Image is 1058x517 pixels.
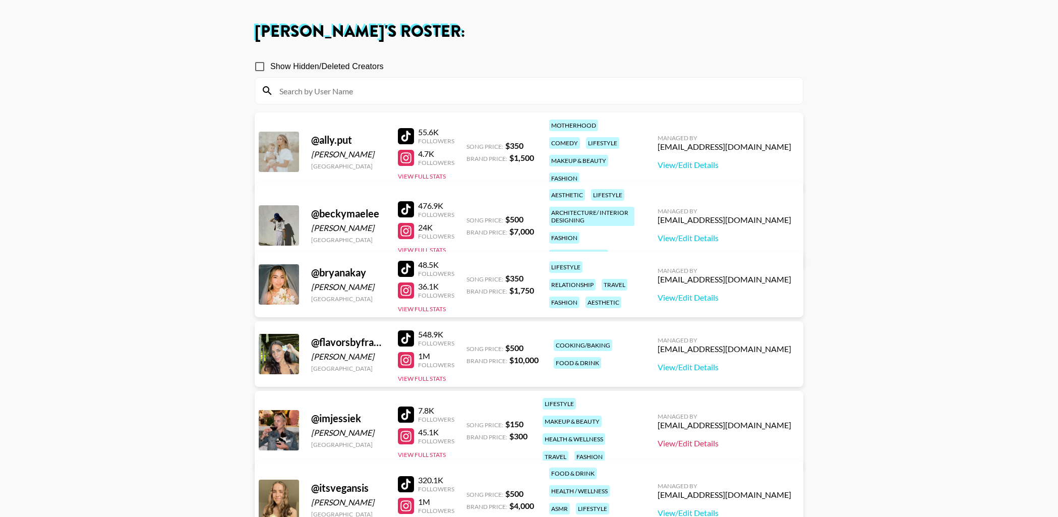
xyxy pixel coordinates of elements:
button: View Full Stats [398,246,446,254]
div: Followers [418,361,454,369]
span: Song Price: [466,275,503,283]
strong: $ 350 [505,141,523,150]
div: Followers [418,137,454,145]
strong: $ 500 [505,489,523,498]
strong: $ 500 [505,343,523,353]
span: Brand Price: [466,357,507,365]
div: Followers [418,507,454,514]
div: relationship [549,279,596,291]
strong: $ 350 [505,273,523,283]
div: Followers [418,270,454,277]
div: [EMAIL_ADDRESS][DOMAIN_NAME] [658,344,791,354]
div: health & wellness [543,433,605,445]
div: Followers [418,339,454,347]
strong: $ 1,750 [509,285,534,295]
div: 4.7K [418,149,454,159]
div: architecture/ interior designing [549,207,634,226]
span: Brand Price: [466,228,507,236]
div: 320.1K [418,475,454,485]
div: makeup & beauty [549,250,608,261]
div: [PERSON_NAME] [311,352,386,362]
div: cooking/baking [554,339,612,351]
div: lifestyle [576,503,609,514]
div: fashion [549,173,579,184]
div: comedy [549,137,580,149]
div: lifestyle [549,261,582,273]
strong: $ 4,000 [509,501,534,510]
div: lifestyle [591,189,624,201]
div: 48.5K [418,260,454,270]
a: View/Edit Details [658,233,791,243]
div: food & drink [549,468,597,479]
a: View/Edit Details [658,438,791,448]
button: View Full Stats [398,305,446,313]
div: aesthetic [549,189,585,201]
div: 1M [418,497,454,507]
span: Song Price: [466,216,503,224]
strong: $ 1,500 [509,153,534,162]
strong: $ 7,000 [509,226,534,236]
div: Followers [418,159,454,166]
div: Followers [418,292,454,299]
div: travel [602,279,627,291]
div: [GEOGRAPHIC_DATA] [311,236,386,244]
div: Followers [418,437,454,445]
div: @ imjessiek [311,412,386,425]
a: View/Edit Details [658,362,791,372]
div: Followers [418,233,454,240]
div: [GEOGRAPHIC_DATA] [311,365,386,372]
div: 548.9K [418,329,454,339]
strong: $ 150 [505,419,523,429]
div: makeup & beauty [549,155,608,166]
div: @ bryanakay [311,266,386,279]
div: fashion [549,232,579,244]
div: 24K [418,222,454,233]
a: View/Edit Details [658,160,791,170]
div: Followers [418,485,454,493]
div: 36.1K [418,281,454,292]
div: @ beckymaelee [311,207,386,220]
div: 55.6K [418,127,454,137]
div: food & drink [554,357,601,369]
div: Managed By [658,482,791,490]
div: 476.9K [418,201,454,211]
button: View Full Stats [398,173,446,180]
div: [PERSON_NAME] [311,223,386,233]
span: Brand Price: [466,433,507,441]
div: travel [543,451,568,463]
div: @ flavorsbyfrangipane [311,336,386,349]
div: Managed By [658,413,791,420]
div: @ ally.put [311,134,386,146]
strong: $ 300 [509,431,527,441]
span: Show Hidden/Deleted Creators [270,61,384,73]
div: [GEOGRAPHIC_DATA] [311,295,386,303]
div: fashion [574,451,605,463]
div: Managed By [658,207,791,215]
span: Song Price: [466,491,503,498]
div: lifestyle [586,137,619,149]
span: Brand Price: [466,155,507,162]
div: Followers [418,211,454,218]
span: Brand Price: [466,503,507,510]
input: Search by User Name [273,83,797,99]
strong: $ 10,000 [509,355,539,365]
h1: [PERSON_NAME] 's Roster: [255,24,803,40]
span: Song Price: [466,143,503,150]
div: motherhood [549,120,598,131]
strong: $ 500 [505,214,523,224]
span: Song Price: [466,421,503,429]
div: [EMAIL_ADDRESS][DOMAIN_NAME] [658,490,791,500]
div: lifestyle [543,398,576,410]
div: asmr [549,503,570,514]
div: 1M [418,351,454,361]
div: [PERSON_NAME] [311,497,386,507]
div: Managed By [658,336,791,344]
div: [PERSON_NAME] [311,149,386,159]
div: Managed By [658,134,791,142]
div: @ itsvegansis [311,482,386,494]
a: View/Edit Details [658,293,791,303]
button: View Full Stats [398,375,446,382]
span: Brand Price: [466,288,507,295]
div: [EMAIL_ADDRESS][DOMAIN_NAME] [658,420,791,430]
div: [PERSON_NAME] [311,428,386,438]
